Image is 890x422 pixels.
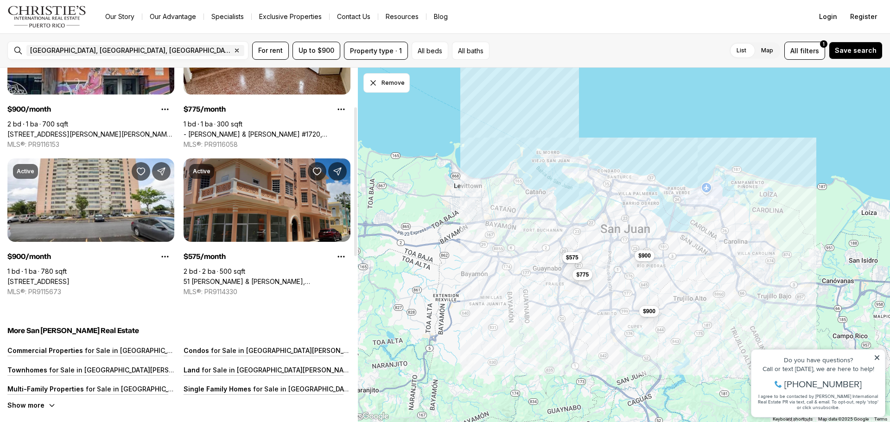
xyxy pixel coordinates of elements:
[184,366,356,374] a: Land for Sale in [GEOGRAPHIC_DATA][PERSON_NAME]
[142,10,203,23] a: Our Advantage
[258,47,283,54] span: For rent
[184,346,365,354] a: Condos for Sale in [GEOGRAPHIC_DATA][PERSON_NAME]
[363,73,410,93] button: Dismiss drawing
[7,6,87,28] img: logo
[7,366,47,374] p: Townhomes
[7,130,174,139] a: 1016 PONCE DE LEON - PISOS DON MANUEL #3, SAN JUAN PR, 00925
[330,10,378,23] button: Contact Us
[251,385,407,393] p: for Sale in [GEOGRAPHIC_DATA][PERSON_NAME]
[823,40,825,48] span: 1
[252,10,329,23] a: Exclusive Properties
[7,346,83,354] p: Commercial Properties
[643,308,655,315] span: $900
[184,346,209,354] p: Condos
[412,42,448,60] button: All beds
[635,250,655,261] button: $900
[193,168,210,175] p: Active
[152,162,171,181] button: Share Property
[800,46,819,56] span: filters
[10,21,134,27] div: Do you have questions?
[184,277,350,286] a: 51 PILAR & BRAUMBAUGH, SAN JUAN PR, 00921
[835,47,877,54] span: Save search
[572,269,592,280] button: $775
[639,306,659,317] button: $900
[850,13,877,20] span: Register
[729,42,754,59] label: List
[7,385,84,393] p: Multi-Family Properties
[47,366,203,374] p: for Sale in [GEOGRAPHIC_DATA][PERSON_NAME]
[184,366,200,374] p: Land
[156,100,174,119] button: Property options
[200,366,356,374] p: for Sale in [GEOGRAPHIC_DATA][PERSON_NAME]
[83,346,239,354] p: for Sale in [GEOGRAPHIC_DATA][PERSON_NAME]
[184,385,407,393] a: Single Family Homes for Sale in [GEOGRAPHIC_DATA][PERSON_NAME]
[562,252,582,263] button: $575
[7,277,70,286] a: 1 CALLE 11 #803, CUPEY PR, 00926
[209,346,365,354] p: for Sale in [GEOGRAPHIC_DATA][PERSON_NAME]
[84,385,240,393] p: for Sale in [GEOGRAPHIC_DATA][PERSON_NAME]
[7,366,203,374] a: Townhomes for Sale in [GEOGRAPHIC_DATA][PERSON_NAME]
[308,162,326,181] button: Save Property: 51 PILAR & BRAUMBAUGH
[845,7,883,26] button: Register
[332,100,350,119] button: Property options
[814,7,843,26] button: Login
[252,42,289,60] button: For rent
[7,385,240,393] a: Multi-Family Properties for Sale in [GEOGRAPHIC_DATA][PERSON_NAME]
[7,346,239,354] a: Commercial Properties for Sale in [GEOGRAPHIC_DATA][PERSON_NAME]
[299,47,334,54] span: Up to $900
[184,130,350,139] a: - JOSE FERRER & FERRER #1720, SAN JUAN PR, 00921
[638,252,651,259] span: $900
[132,162,150,181] button: Save Property: 1 CALLE 11 #803
[38,44,115,53] span: [PHONE_NUMBER]
[30,47,231,54] span: [GEOGRAPHIC_DATA], [GEOGRAPHIC_DATA], [GEOGRAPHIC_DATA]
[829,42,883,59] button: Save search
[576,271,589,278] span: $775
[426,10,455,23] a: Blog
[7,326,350,335] h5: More San [PERSON_NAME] Real Estate
[204,10,251,23] a: Specialists
[10,30,134,36] div: Call or text [DATE], we are here to help!
[292,42,340,60] button: Up to $900
[98,10,142,23] a: Our Story
[332,247,350,266] button: Property options
[156,247,174,266] button: Property options
[12,57,132,75] span: I agree to be contacted by [PERSON_NAME] International Real Estate PR via text, call & email. To ...
[790,46,798,56] span: All
[754,42,781,59] label: Map
[566,254,578,261] span: $575
[7,401,56,409] button: Show more
[784,42,825,60] button: Allfilters1
[819,13,837,20] span: Login
[17,168,34,175] p: Active
[344,42,408,60] button: Property type · 1
[328,162,347,181] button: Share Property
[184,385,251,393] p: Single Family Homes
[378,10,426,23] a: Resources
[452,42,489,60] button: All baths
